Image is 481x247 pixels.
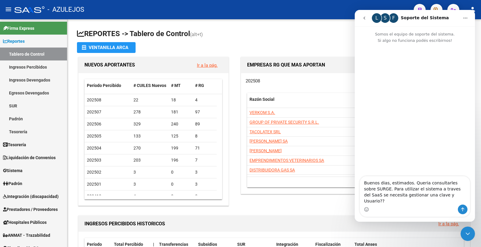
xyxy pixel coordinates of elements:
div: 3 [133,169,166,176]
div: 329 [133,121,166,128]
span: Liquidación de Convenios [3,154,56,161]
button: Ir a la pág. [434,218,464,229]
div: 22 [133,97,166,103]
datatable-header-cell: # MT [169,79,193,92]
span: Total Percibido [114,242,143,247]
span: [PERSON_NAME] [250,148,282,153]
span: # RG [195,83,204,88]
span: - AZULEJOS [47,3,84,16]
span: EMPRENDIMIENTOS VETERINARIOS SA [250,158,324,163]
div: 7 [195,157,214,164]
span: Integración [276,242,298,247]
span: SUR [237,242,245,247]
span: Integración (discapacidad) [3,193,59,200]
button: Ir a la pág. [192,60,222,71]
span: 202501 [87,182,101,187]
a: Ir a la pág. [438,221,459,227]
span: INGRESOS PERCIBIDOS HISTORICOS [84,221,165,227]
span: 202412 [87,194,101,199]
div: Ventanilla ARCA [82,42,131,53]
span: Reportes [3,38,25,45]
div: 181 [171,109,190,116]
div: 8 [195,133,214,140]
span: (alt+t) [190,32,203,37]
div: 240 [171,121,190,128]
div: 4 [195,97,214,103]
span: Razón Social [250,97,274,102]
span: Firma Express [3,25,34,32]
span: 202508 [87,97,101,102]
span: Sistema [3,167,23,174]
div: 97 [195,109,214,116]
span: 202508 [246,78,260,84]
span: ANMAT - Trazabilidad [3,232,50,239]
span: 202503 [87,158,101,162]
span: Padrón [3,180,22,187]
span: EMPRESAS RG QUE MAS APORTAN [247,62,325,68]
datatable-header-cell: Período Percibido [84,79,131,92]
div: 278 [133,109,166,116]
span: Fiscalización [315,242,341,247]
div: 71 [195,145,214,152]
span: 202502 [87,170,101,174]
span: 202506 [87,122,101,126]
span: 202507 [87,110,101,114]
div: 4 [133,193,166,200]
mat-icon: menu [5,6,12,13]
iframe: Intercom live chat [461,227,475,241]
span: Total Anses [354,242,377,247]
span: Prestadores / Proveedores [3,206,58,213]
div: 3 [195,181,214,188]
div: 203 [133,157,166,164]
span: NUEVOS APORTANTES [84,62,135,68]
div: 18 [171,97,190,103]
span: TACOLATEX SRL [250,129,281,134]
div: 270 [133,145,166,152]
div: 89 [195,121,214,128]
span: Período Percibido [87,83,121,88]
datatable-header-cell: # RG [193,79,217,92]
div: 3 [133,181,166,188]
span: Hospitales Públicos [3,219,47,226]
div: 125 [171,133,190,140]
span: 202505 [87,134,101,138]
button: Ventanilla ARCA [77,42,136,53]
div: 199 [171,145,190,152]
mat-icon: person [469,6,476,13]
div: 2 [171,193,190,200]
h1: REPORTES -> Tablero de Control [77,29,471,39]
div: 2 [195,193,214,200]
datatable-header-cell: # CUILES Nuevos [131,79,169,92]
span: VERKOM S.A. [250,110,275,115]
span: GROUP OF PRIVATE SECURITY S.R.L. [250,120,319,125]
span: 202504 [87,146,101,150]
span: # MT [171,83,181,88]
div: 196 [171,157,190,164]
span: DISTRIBUIDORA GAS SA [250,168,295,172]
datatable-header-cell: Razón Social [247,93,372,113]
span: [PERSON_NAME] SA [250,139,288,144]
div: 0 [171,181,190,188]
span: | [153,242,154,247]
a: Ir a la pág. [197,63,218,68]
span: # CUILES Nuevos [133,83,166,88]
iframe: Intercom live chat [355,10,475,222]
div: 0 [171,169,190,176]
span: Subsidios [198,242,217,247]
span: Tesorería [3,141,26,148]
div: 133 [133,133,166,140]
div: 3 [195,169,214,176]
